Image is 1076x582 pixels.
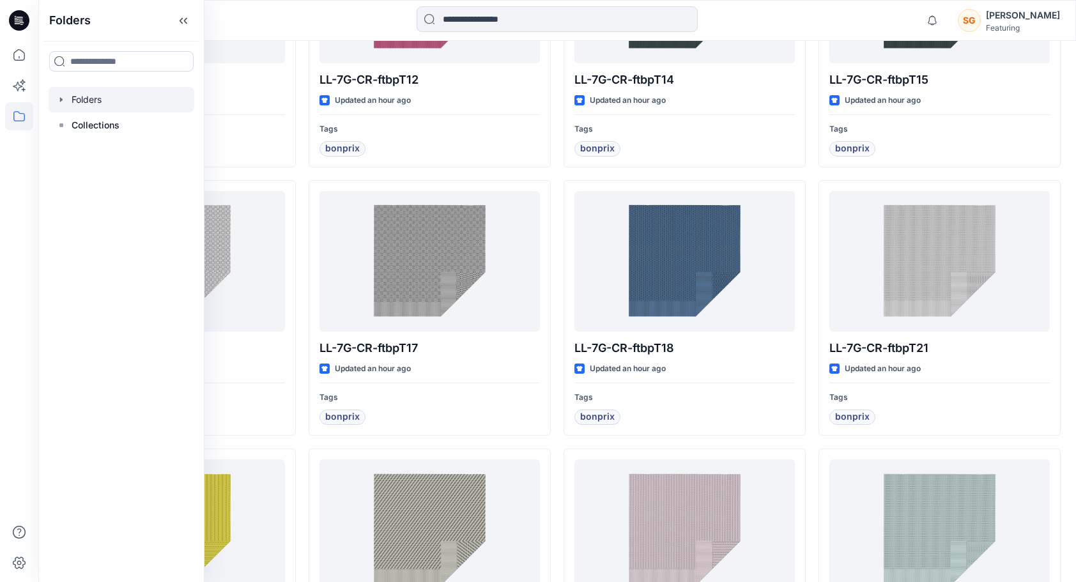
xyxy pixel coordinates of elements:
[845,94,921,107] p: Updated an hour ago
[829,191,1050,332] a: LL-7G-CR-ftbpT21
[845,362,921,376] p: Updated an hour ago
[319,71,540,89] p: LL-7G-CR-ftbpT12
[325,410,360,425] span: bonprix
[335,362,411,376] p: Updated an hour ago
[835,410,870,425] span: bonprix
[829,339,1050,357] p: LL-7G-CR-ftbpT21
[574,191,795,332] a: LL-7G-CR-ftbpT18
[319,123,540,136] p: Tags
[590,94,666,107] p: Updated an hour ago
[319,391,540,404] p: Tags
[829,391,1050,404] p: Tags
[574,339,795,357] p: LL-7G-CR-ftbpT18
[590,362,666,376] p: Updated an hour ago
[574,391,795,404] p: Tags
[325,141,360,157] span: bonprix
[580,410,615,425] span: bonprix
[829,123,1050,136] p: Tags
[574,71,795,89] p: LL-7G-CR-ftbpT14
[986,8,1060,23] div: [PERSON_NAME]
[580,141,615,157] span: bonprix
[958,9,981,32] div: SG
[319,339,540,357] p: LL-7G-CR-ftbpT17
[829,71,1050,89] p: LL-7G-CR-ftbpT15
[835,141,870,157] span: bonprix
[72,118,119,133] p: Collections
[574,123,795,136] p: Tags
[986,23,1060,33] div: Featuring
[335,94,411,107] p: Updated an hour ago
[319,191,540,332] a: LL-7G-CR-ftbpT17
